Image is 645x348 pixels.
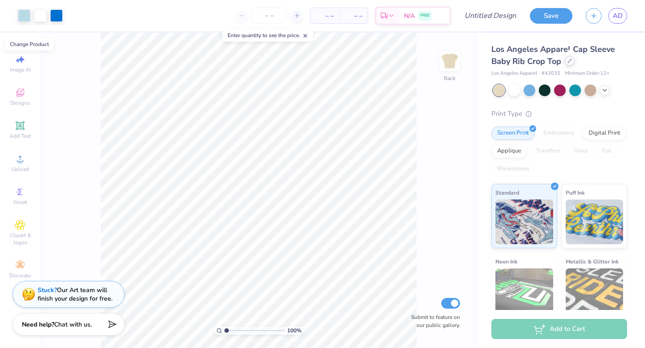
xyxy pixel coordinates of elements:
[608,8,627,24] a: AD
[441,52,459,70] img: Back
[38,286,57,294] strong: Stuck?
[495,188,519,197] span: Standard
[583,127,626,140] div: Digital Print
[444,74,456,82] div: Back
[420,13,430,19] span: FREE
[495,268,553,313] img: Neon Ink
[491,44,615,67] span: Los Angeles Apparel Cap Sleeve Baby Rib Crop Top
[566,199,623,244] img: Puff Ink
[491,162,535,176] div: Rhinestones
[13,199,27,206] span: Greek
[565,70,610,77] span: Minimum Order: 12 +
[537,127,580,140] div: Embroidery
[5,38,54,51] div: Change Product
[530,144,566,158] div: Transfers
[491,70,537,77] span: Los Angeles Apparel
[223,29,314,42] div: Enter quantity to see the price.
[404,11,415,21] span: N/A
[542,70,560,77] span: # 43035
[406,313,460,329] label: Submit to feature on our public gallery.
[566,268,623,313] img: Metallic & Glitter Ink
[566,188,585,197] span: Puff Ink
[4,232,36,246] span: Clipart & logos
[54,320,92,329] span: Chat with us.
[491,144,527,158] div: Applique
[491,127,535,140] div: Screen Print
[491,109,627,119] div: Print Type
[22,320,54,329] strong: Need help?
[316,11,334,21] span: – –
[287,327,301,335] span: 100 %
[457,7,523,25] input: Untitled Design
[566,257,619,266] span: Metallic & Glitter Ink
[613,11,623,21] span: AD
[9,272,31,279] span: Decorate
[38,286,112,303] div: Our Art team will finish your design for free.
[252,8,287,24] input: – –
[495,257,517,266] span: Neon Ink
[11,166,29,173] span: Upload
[9,132,31,140] span: Add Text
[495,199,553,244] img: Standard
[344,11,362,21] span: – –
[568,144,593,158] div: Vinyl
[596,144,617,158] div: Foil
[10,66,31,73] span: Image AI
[10,99,30,106] span: Designs
[530,8,572,24] button: Save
